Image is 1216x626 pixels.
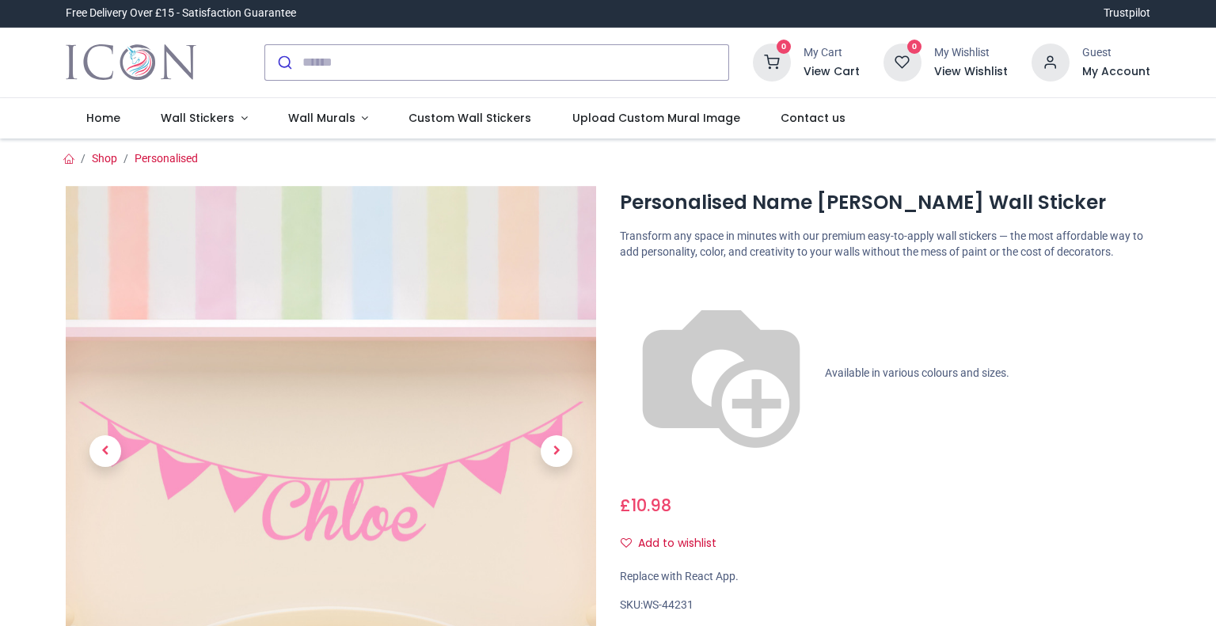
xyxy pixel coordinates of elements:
[620,189,1150,216] h1: Personalised Name [PERSON_NAME] Wall Sticker
[89,435,121,467] span: Previous
[620,229,1150,260] p: Transform any space in minutes with our premium easy-to-apply wall stickers — the most affordable...
[66,40,196,85] img: Icon Wall Stickers
[620,494,671,517] span: £
[66,40,196,85] a: Logo of Icon Wall Stickers
[621,537,632,548] i: Add to wishlist
[408,110,531,126] span: Custom Wall Stickers
[92,152,117,165] a: Shop
[265,45,302,80] button: Submit
[631,494,671,517] span: 10.98
[825,366,1009,379] span: Available in various colours and sizes.
[572,110,740,126] span: Upload Custom Mural Image
[1104,6,1150,21] a: Trustpilot
[804,45,860,61] div: My Cart
[620,598,1150,613] div: SKU:
[1082,45,1150,61] div: Guest
[883,55,921,67] a: 0
[777,40,792,55] sup: 0
[934,45,1008,61] div: My Wishlist
[620,569,1150,585] div: Replace with React App.
[541,435,572,467] span: Next
[135,152,198,165] a: Personalised
[86,110,120,126] span: Home
[1082,64,1150,80] a: My Account
[161,110,234,126] span: Wall Stickers
[934,64,1008,80] a: View Wishlist
[268,98,389,139] a: Wall Murals
[66,6,296,21] div: Free Delivery Over £15 - Satisfaction Guarantee
[753,55,791,67] a: 0
[907,40,922,55] sup: 0
[643,598,693,611] span: WS-44231
[781,110,845,126] span: Contact us
[288,110,355,126] span: Wall Murals
[804,64,860,80] a: View Cart
[140,98,268,139] a: Wall Stickers
[620,530,730,557] button: Add to wishlistAdd to wishlist
[620,272,823,475] img: color-wheel.png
